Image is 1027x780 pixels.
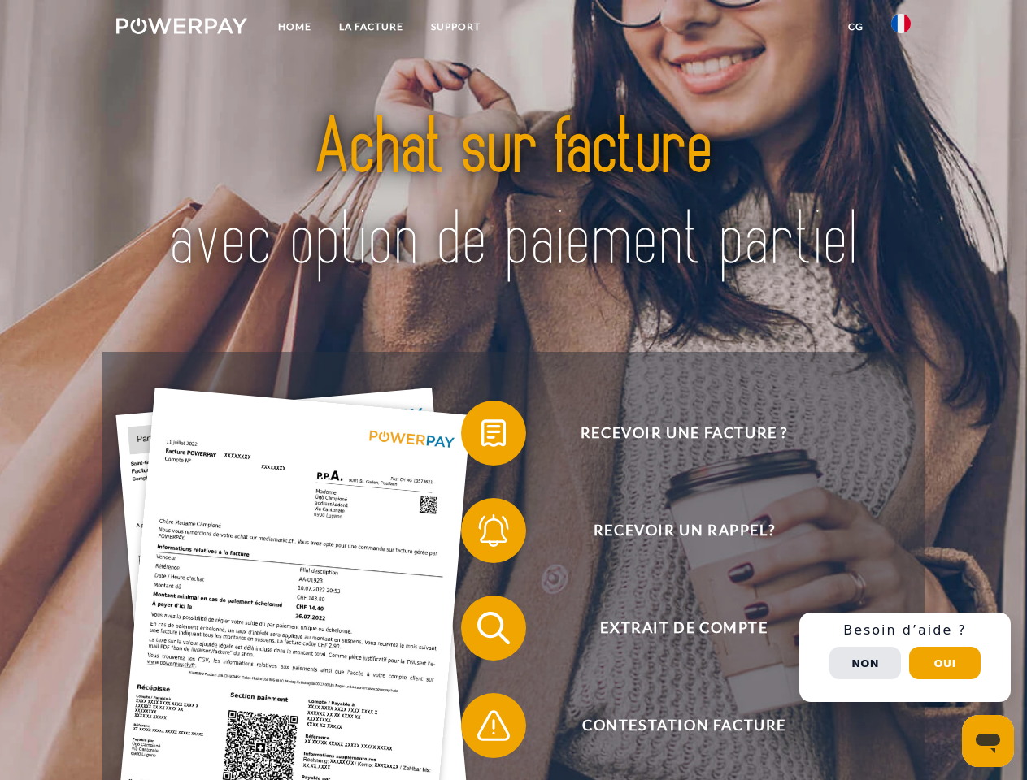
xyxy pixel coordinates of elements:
button: Recevoir une facture ? [461,401,884,466]
span: Extrait de compte [485,596,883,661]
img: qb_bell.svg [473,510,514,551]
button: Non [829,647,901,679]
span: Recevoir un rappel? [485,498,883,563]
img: logo-powerpay-white.svg [116,18,247,34]
button: Extrait de compte [461,596,884,661]
span: Contestation Facture [485,693,883,758]
a: Home [264,12,325,41]
a: CG [834,12,877,41]
h3: Besoin d’aide ? [809,622,1001,639]
button: Recevoir un rappel? [461,498,884,563]
span: Recevoir une facture ? [485,401,883,466]
div: Schnellhilfe [799,613,1011,702]
img: title-powerpay_fr.svg [155,78,872,311]
a: LA FACTURE [325,12,417,41]
img: qb_bill.svg [473,413,514,453]
img: fr [891,14,911,33]
a: Support [417,12,494,41]
button: Oui [909,647,981,679]
iframe: Bouton de lancement de la fenêtre de messagerie [962,715,1014,767]
button: Contestation Facture [461,693,884,758]
img: qb_warning.svg [473,705,514,746]
img: qb_search.svg [473,608,514,648]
